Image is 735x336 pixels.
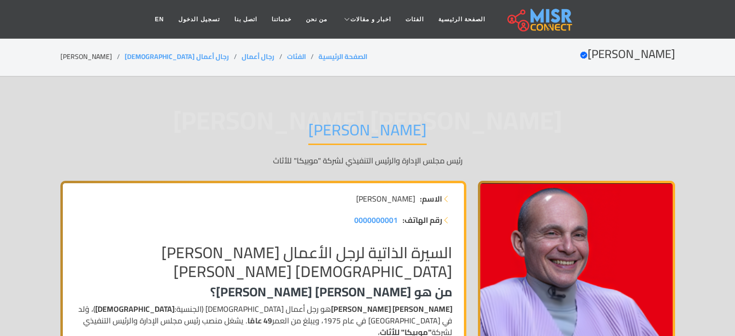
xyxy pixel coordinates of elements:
[354,213,398,227] span: 0000000001
[420,193,442,205] strong: الاسم:
[95,302,174,316] strong: [DEMOGRAPHIC_DATA]
[287,50,306,63] a: الفئات
[331,302,452,316] strong: [PERSON_NAME] [PERSON_NAME]
[148,10,172,29] a: EN
[60,155,675,166] p: رئيس مجلس الإدارة والرئيس التنفيذي لشركة "موبيكا" للأثاث
[354,214,398,226] a: 0000000001
[125,50,229,63] a: رجال أعمال [DEMOGRAPHIC_DATA]
[350,15,391,24] span: اخبار و مقالات
[334,10,398,29] a: اخبار و مقالات
[74,243,452,280] h2: السيرة الذاتية لرجل الأعمال [PERSON_NAME][DEMOGRAPHIC_DATA] [PERSON_NAME]
[318,50,367,63] a: الصفحة الرئيسية
[299,10,334,29] a: من نحن
[431,10,492,29] a: الصفحة الرئيسية
[247,313,272,328] strong: 49 عامًا
[60,52,125,62] li: [PERSON_NAME]
[507,7,572,31] img: main.misr_connect
[403,214,442,226] strong: رقم الهاتف:
[356,193,415,205] span: [PERSON_NAME]
[227,10,264,29] a: اتصل بنا
[242,50,274,63] a: رجال أعمال
[580,51,588,59] svg: Verified account
[74,284,452,299] h3: من هو [PERSON_NAME] [PERSON_NAME]؟
[398,10,431,29] a: الفئات
[580,47,675,61] h2: [PERSON_NAME]
[308,120,427,145] h1: [PERSON_NAME]
[264,10,299,29] a: خدماتنا
[171,10,227,29] a: تسجيل الدخول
